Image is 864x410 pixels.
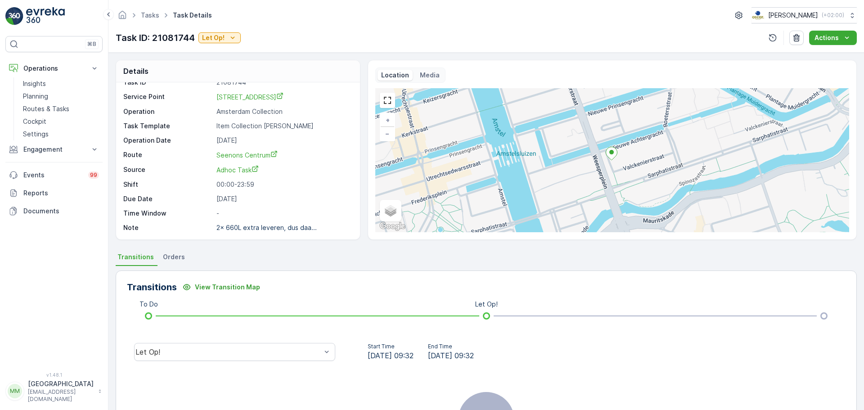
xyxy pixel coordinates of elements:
[428,350,474,361] span: [DATE] 09:32
[123,122,213,131] p: Task Template
[123,66,148,77] p: Details
[5,59,103,77] button: Operations
[216,122,351,131] p: Item Collection [PERSON_NAME]
[23,189,99,198] p: Reports
[198,32,241,43] button: Let Op!
[19,103,103,115] a: Routes & Tasks
[19,77,103,90] a: Insights
[141,11,159,19] a: Tasks
[116,31,195,45] p: Task ID: 21081744
[381,71,409,80] p: Location
[381,127,394,140] a: Zoom Out
[123,209,213,218] p: Time Window
[123,136,213,145] p: Operation Date
[135,348,321,356] div: Let Op!
[8,384,22,398] div: MM
[5,140,103,158] button: Engagement
[5,166,103,184] a: Events99
[123,194,213,203] p: Due Date
[5,7,23,25] img: logo
[202,33,225,42] p: Let Op!
[381,113,394,127] a: Zoom In
[19,90,103,103] a: Planning
[420,71,440,80] p: Media
[216,150,351,160] a: Seenons Centrum
[87,41,96,48] p: ⌘B
[216,78,351,87] p: 21081744
[23,145,85,154] p: Engagement
[385,130,390,137] span: −
[5,372,103,378] span: v 1.48.1
[428,343,474,350] p: End Time
[19,115,103,128] a: Cockpit
[768,11,818,20] p: [PERSON_NAME]
[177,280,265,294] button: View Transition Map
[117,252,154,261] span: Transitions
[19,128,103,140] a: Settings
[123,78,213,87] p: Task ID
[23,117,46,126] p: Cockpit
[381,94,394,107] a: View Fullscreen
[216,166,259,174] span: Adhoc Task
[123,107,213,116] p: Operation
[814,33,839,42] p: Actions
[123,223,213,232] p: Note
[475,300,498,309] p: Let Op!
[163,252,185,261] span: Orders
[127,280,177,294] p: Transitions
[23,130,49,139] p: Settings
[216,165,351,175] a: Adhoc Task
[23,92,48,101] p: Planning
[378,221,407,232] a: Open this area in Google Maps (opens a new window)
[23,171,83,180] p: Events
[23,64,85,73] p: Operations
[123,165,213,175] p: Source
[5,202,103,220] a: Documents
[123,150,213,160] p: Route
[216,194,351,203] p: [DATE]
[386,116,390,124] span: +
[23,207,99,216] p: Documents
[751,10,765,20] img: basis-logo_rgb2x.png
[23,79,46,88] p: Insights
[216,107,351,116] p: Amsterdam Collection
[216,136,351,145] p: [DATE]
[381,201,400,221] a: Layers
[139,300,158,309] p: To Do
[216,92,351,102] a: Weesperplein 11
[23,104,69,113] p: Routes & Tasks
[195,283,260,292] p: View Transition Map
[123,180,213,189] p: Shift
[216,180,351,189] p: 00:00-23:59
[216,151,278,159] span: Seenons Centrum
[216,93,283,101] span: [STREET_ADDRESS]
[123,92,213,102] p: Service Point
[171,11,214,20] span: Task Details
[216,209,351,218] p: -
[751,7,857,23] button: [PERSON_NAME](+02:00)
[5,184,103,202] a: Reports
[5,379,103,403] button: MM[GEOGRAPHIC_DATA][EMAIL_ADDRESS][DOMAIN_NAME]
[368,350,414,361] span: [DATE] 09:32
[28,379,94,388] p: [GEOGRAPHIC_DATA]
[378,221,407,232] img: Google
[368,343,414,350] p: Start Time
[26,7,65,25] img: logo_light-DOdMpM7g.png
[117,14,127,21] a: Homepage
[28,388,94,403] p: [EMAIL_ADDRESS][DOMAIN_NAME]
[809,31,857,45] button: Actions
[90,171,97,179] p: 99
[822,12,844,19] p: ( +02:00 )
[216,224,317,231] p: 2x 660L extra leveren, dus daa...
